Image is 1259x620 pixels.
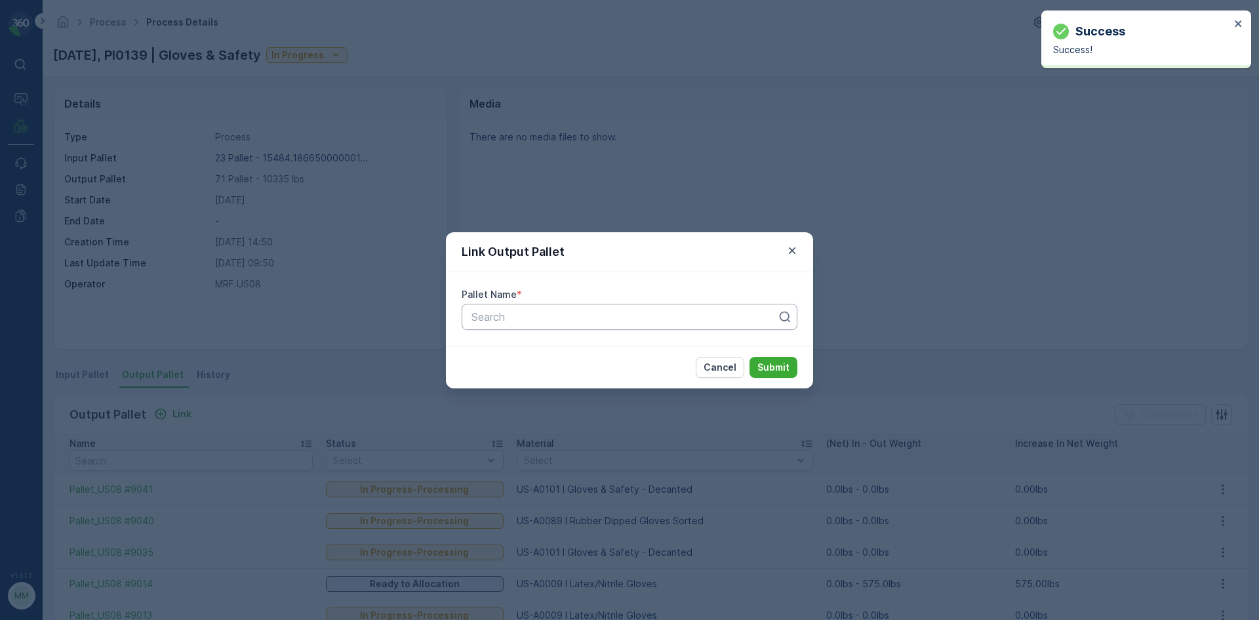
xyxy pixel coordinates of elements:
[1053,43,1230,56] p: Success!
[462,289,517,300] label: Pallet Name
[471,309,777,325] p: Search
[704,361,736,374] p: Cancel
[696,357,744,378] button: Cancel
[1234,18,1243,31] button: close
[462,243,565,261] p: Link Output Pallet
[757,361,789,374] p: Submit
[1075,22,1125,41] p: Success
[749,357,797,378] button: Submit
